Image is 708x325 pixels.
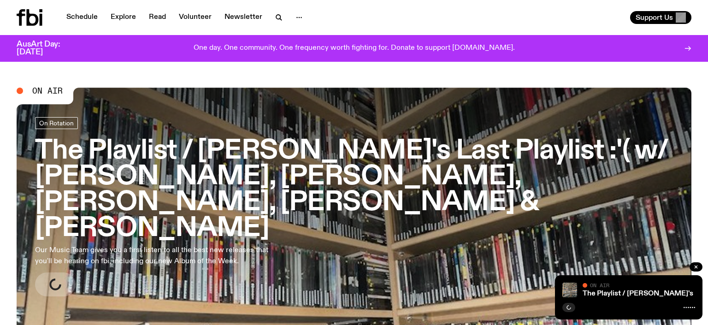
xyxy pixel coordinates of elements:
a: Read [143,11,171,24]
a: Explore [105,11,142,24]
a: Newsletter [219,11,268,24]
span: On Air [590,282,609,288]
a: The Playlist / [PERSON_NAME]'s Last Playlist :'( w/ [PERSON_NAME], [PERSON_NAME], [PERSON_NAME], ... [35,117,673,296]
span: On Rotation [39,119,74,126]
span: Support Us [636,13,673,22]
img: A corner shot of the fbi music library [562,283,577,297]
p: Our Music Team gives you a first listen to all the best new releases that you'll be hearing on fb... [35,245,271,267]
a: On Rotation [35,117,78,129]
p: One day. One community. One frequency worth fighting for. Donate to support [DOMAIN_NAME]. [194,44,515,53]
span: On Air [32,87,63,95]
a: Schedule [61,11,103,24]
a: Volunteer [173,11,217,24]
button: Support Us [630,11,691,24]
h3: AusArt Day: [DATE] [17,41,76,56]
h3: The Playlist / [PERSON_NAME]'s Last Playlist :'( w/ [PERSON_NAME], [PERSON_NAME], [PERSON_NAME], ... [35,138,673,241]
